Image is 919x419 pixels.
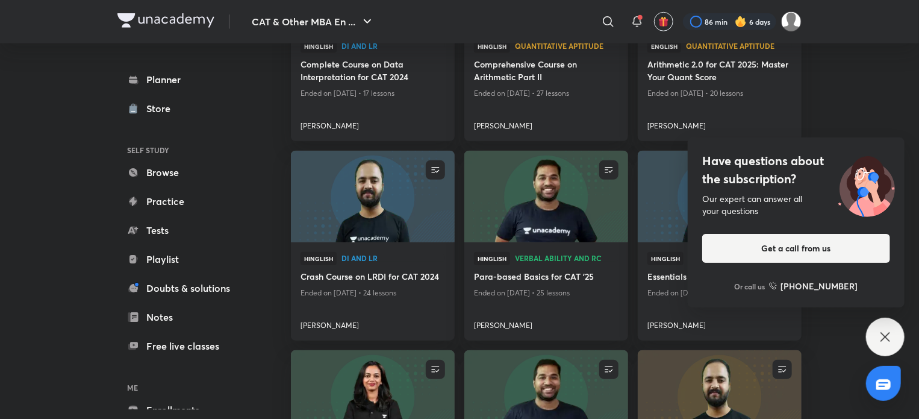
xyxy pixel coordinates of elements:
[301,40,337,53] span: Hinglish
[658,16,669,27] img: avatar
[474,252,510,265] span: Hinglish
[474,270,618,285] a: Para-based Basics for CAT '25
[474,58,618,86] a: Comprehensive Course on Arithmetic Part II
[686,42,792,49] span: Quantitative Aptitude
[301,285,445,301] p: Ended on [DATE] • 24 lessons
[341,254,445,262] span: DI and LR
[829,152,905,217] img: ttu_illustration_new.svg
[647,252,684,265] span: Hinglish
[117,13,214,28] img: Company Logo
[146,101,178,116] div: Store
[117,247,257,271] a: Playlist
[301,315,445,331] a: [PERSON_NAME]
[117,189,257,213] a: Practice
[301,270,445,285] a: Crash Course on LRDI for CAT 2024
[474,116,618,131] a: [PERSON_NAME]
[301,58,445,86] a: Complete Course on Data Interpretation for CAT 2024
[647,86,792,101] p: Ended on [DATE] • 20 lessons
[291,151,455,242] a: new-thumbnail
[117,13,214,31] a: Company Logo
[647,285,792,301] p: Ended on [DATE] • 21 lessons
[702,193,890,217] div: Our expert can answer all your questions
[647,270,792,285] a: Essentials of LR and DI
[464,151,628,242] a: new-thumbnail
[117,334,257,358] a: Free live classes
[515,42,618,51] a: Quantitative Aptitude
[117,276,257,300] a: Doubts & solutions
[647,40,681,53] span: English
[638,151,802,242] a: new-thumbnail
[474,285,618,301] p: Ended on [DATE] • 25 lessons
[654,12,673,31] button: avatar
[341,42,445,51] a: DI and LR
[515,254,618,262] span: Verbal Ability and RC
[647,116,792,131] a: [PERSON_NAME]
[463,150,629,244] img: new-thumbnail
[702,152,890,188] h4: Have questions about the subscription?
[117,377,257,398] h6: ME
[781,11,802,32] img: Aparna Dubey
[515,254,618,263] a: Verbal Ability and RC
[647,58,792,86] a: Arithmetic 2.0 for CAT 2025: Master Your Quant Score
[245,10,382,34] button: CAT & Other MBA En ...
[341,254,445,263] a: DI and LR
[474,315,618,331] a: [PERSON_NAME]
[117,96,257,121] a: Store
[735,281,765,292] p: Or call us
[735,16,747,28] img: streak
[117,305,257,329] a: Notes
[301,86,445,101] p: Ended on [DATE] • 17 lessons
[301,116,445,131] a: [PERSON_NAME]
[769,280,858,292] a: [PHONE_NUMBER]
[647,315,792,331] a: [PERSON_NAME]
[117,160,257,184] a: Browse
[341,42,445,49] span: DI and LR
[781,280,858,292] h6: [PHONE_NUMBER]
[686,42,792,51] a: Quantitative Aptitude
[117,68,257,92] a: Planner
[117,140,257,160] h6: SELF STUDY
[289,150,456,244] img: new-thumbnail
[515,42,618,49] span: Quantitative Aptitude
[474,86,618,101] p: Ended on [DATE] • 27 lessons
[474,40,510,53] span: Hinglish
[117,218,257,242] a: Tests
[702,234,890,263] button: Get a call from us
[301,252,337,265] span: Hinglish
